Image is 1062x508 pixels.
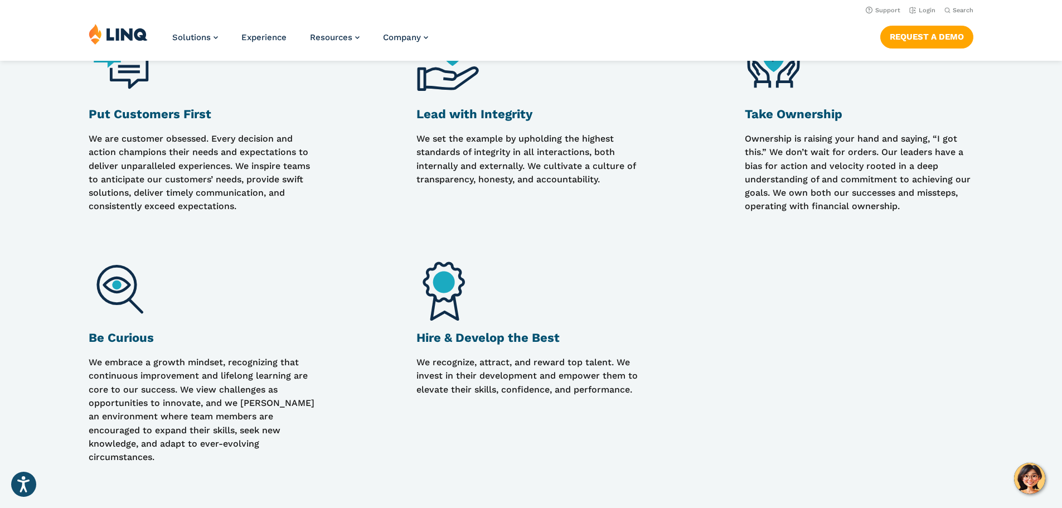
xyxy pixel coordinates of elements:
[89,331,154,345] strong: Be Curious
[909,7,935,14] a: Login
[310,32,360,42] a: Resources
[89,132,317,214] p: We are customer obsessed. Every decision and action champions their needs and expectations to del...
[383,32,421,42] span: Company
[1014,463,1045,494] button: Hello, have a question? Let’s chat.
[880,23,973,48] nav: Button Navigation
[416,331,560,345] strong: Hire & Develop the Best
[383,32,428,42] a: Company
[241,32,287,42] a: Experience
[172,32,218,42] a: Solutions
[310,32,352,42] span: Resources
[89,107,211,121] strong: Put Customers First
[416,107,532,121] strong: Lead with Integrity
[172,32,211,42] span: Solutions
[745,107,842,121] strong: Take Ownership
[953,7,973,14] span: Search
[745,132,973,214] p: Ownership is raising your hand and saying, “I got this.” We don’t wait for orders. Our leaders ha...
[89,23,148,45] img: LINQ | K‑12 Software
[880,26,973,48] a: Request a Demo
[866,7,900,14] a: Support
[944,6,973,14] button: Open Search Bar
[89,356,317,465] p: We embrace a growth mindset, recognizing that continuous improvement and lifelong learning are co...
[416,132,645,214] p: We set the example by upholding the highest standards of integrity in all interactions, both inte...
[172,23,428,60] nav: Primary Navigation
[416,356,645,465] p: We recognize, attract, and reward top talent. We invest in their development and empower them to ...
